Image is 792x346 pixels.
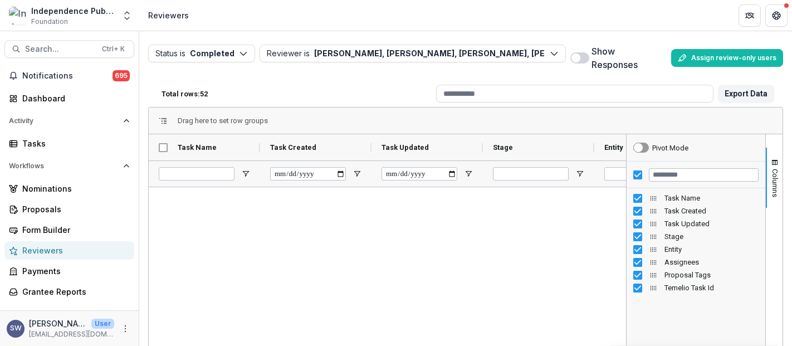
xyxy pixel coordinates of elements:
span: Task Name [178,143,217,152]
a: Proposals [4,200,134,218]
button: Assign review-only users [671,49,783,67]
img: Independence Public Media Foundation [9,7,27,25]
span: Entity [604,143,623,152]
button: Open Workflows [4,157,134,175]
span: Proposal Tags [664,271,759,279]
div: Task Created Column [627,204,765,217]
a: Payments [4,262,134,280]
span: Drag here to set row groups [178,116,268,125]
div: Reviewers [22,245,125,256]
div: Proposal Tags Column [627,269,765,281]
div: Dashboard [22,92,125,104]
div: Tasks [22,138,125,149]
div: Temelio Task Id Column [627,281,765,294]
div: Payments [22,265,125,277]
button: Partners [739,4,761,27]
p: User [91,319,114,329]
span: Columns [771,169,779,197]
button: Open Activity [4,112,134,130]
button: Reviewer is[PERSON_NAME], [PERSON_NAME], [PERSON_NAME], [PERSON_NAME], M. [PERSON_NAME], [PERSON_... [260,45,566,62]
span: Foundation [31,17,68,27]
span: Task Updated [382,143,429,152]
button: Status isCompleted [148,45,255,62]
input: Task Created Filter Input [270,167,346,181]
a: Reviewers [4,241,134,260]
div: Sherella Williams [10,325,22,332]
a: Nominations [4,179,134,198]
span: Stage [493,143,513,152]
p: [EMAIL_ADDRESS][DOMAIN_NAME] [29,329,114,339]
button: Open entity switcher [119,4,135,27]
span: Temelio Task Id [664,284,759,292]
button: Get Help [765,4,788,27]
p: [PERSON_NAME] [29,318,87,329]
label: Show Responses [591,45,660,71]
nav: breadcrumb [144,7,193,23]
div: Reviewers [148,9,189,21]
p: Total rows: 52 [162,90,208,98]
div: Task Updated Column [627,217,765,230]
div: Row Groups [178,116,268,125]
a: Grantee Reports [4,282,134,301]
span: Notifications [22,71,113,81]
button: Open Filter Menu [464,169,473,178]
div: Proposals [22,203,125,215]
span: Activity [9,117,119,125]
div: Form Builder [22,224,125,236]
button: Open Filter Menu [575,169,584,178]
div: Assignees Column [627,256,765,269]
input: Stage Filter Input [493,167,569,181]
input: Task Updated Filter Input [382,167,457,181]
span: 695 [113,70,130,81]
span: Task Created [664,207,759,215]
div: Pivot Mode [652,144,688,152]
input: Task Name Filter Input [159,167,234,181]
div: Ctrl + K [100,43,127,55]
div: Grantee Reports [22,286,125,298]
span: Search... [25,45,95,54]
input: Entity Filter Input [604,167,680,181]
div: Nominations [22,183,125,194]
span: Entity [664,245,759,254]
span: Assignees [664,258,759,266]
button: Export Data [718,85,774,103]
div: Independence Public Media Foundation [31,5,115,17]
span: Stage [664,232,759,241]
a: Tasks [4,134,134,153]
div: Column List 8 Columns [627,192,765,294]
span: Task Name [664,194,759,202]
span: Task Updated [664,220,759,228]
button: Open Filter Menu [241,169,250,178]
span: Workflows [9,162,119,170]
button: Notifications695 [4,67,134,85]
button: Open Documents [4,305,134,323]
a: Dashboard [4,89,134,108]
input: Filter Columns Input [649,168,759,182]
button: Open Filter Menu [353,169,361,178]
button: More [119,322,132,335]
div: Stage Column [627,230,765,243]
button: Search... [4,40,134,58]
div: Task Name Column [627,192,765,204]
span: Task Created [270,143,316,152]
div: Entity Column [627,243,765,256]
a: Form Builder [4,221,134,239]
